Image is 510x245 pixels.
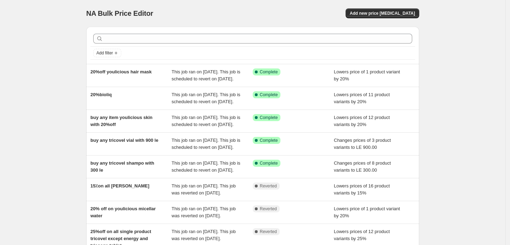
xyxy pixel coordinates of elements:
span: Complete [260,115,278,120]
span: This job ran on [DATE]. This job was reverted on [DATE]. [172,229,236,241]
span: 20%bioliq [90,92,112,97]
span: Lowers prices of 12 product variants by 25% [334,229,390,241]
span: This job ran on [DATE]. This job was reverted on [DATE]. [172,206,236,218]
span: This job ran on [DATE]. This job is scheduled to revert on [DATE]. [172,160,240,173]
span: Add filter [96,50,113,56]
span: Lowers prices of 16 product variants by 15% [334,183,390,196]
span: NA Bulk Price Editor [86,9,153,17]
span: Add new price [MEDICAL_DATA] [350,11,415,16]
span: Complete [260,160,278,166]
span: This job ran on [DATE]. This job is scheduled to revert on [DATE]. [172,115,240,127]
span: Reverted [260,229,277,234]
button: Add filter [93,49,121,57]
span: This job ran on [DATE]. This job was reverted on [DATE]. [172,183,236,196]
span: buy any tricovel vial with 900 le [90,138,158,143]
span: 20%off youlicious hair mask [90,69,152,74]
span: 20% off on youlicious micellar water [90,206,156,218]
span: Lowers prices of 11 product variants by 20% [334,92,390,104]
span: buy any item youlicious skin with 20%off [90,115,152,127]
span: Complete [260,69,278,75]
span: Changes prices of 3 product variants to LE 900.00 [334,138,391,150]
span: Complete [260,138,278,143]
span: This job ran on [DATE]. This job is scheduled to revert on [DATE]. [172,138,240,150]
span: 15٪؜on all [PERSON_NAME] [90,183,149,188]
span: Complete [260,92,278,98]
span: Lowers price of 1 product variant by 20% [334,69,400,81]
span: Lowers prices of 12 product variants by 20% [334,115,390,127]
span: This job ran on [DATE]. This job is scheduled to revert on [DATE]. [172,69,240,81]
span: Reverted [260,206,277,212]
span: Reverted [260,183,277,189]
span: This job ran on [DATE]. This job is scheduled to revert on [DATE]. [172,92,240,104]
button: Add new price [MEDICAL_DATA] [346,8,419,18]
span: Changes prices of 8 product variants to LE 300.00 [334,160,391,173]
span: Lowers price of 1 product variant by 20% [334,206,400,218]
span: buy any tricovel shampo with 300 le [90,160,154,173]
